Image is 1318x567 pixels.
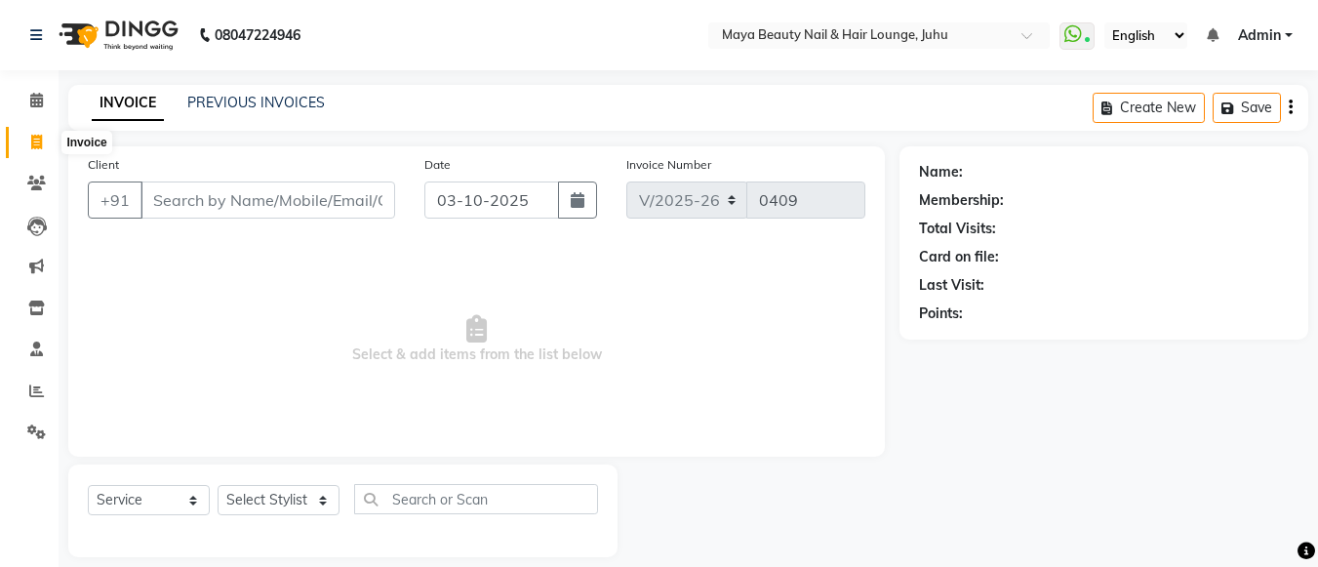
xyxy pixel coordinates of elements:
label: Invoice Number [626,156,711,174]
div: Last Visit: [919,275,984,296]
input: Search by Name/Mobile/Email/Code [140,182,395,219]
label: Client [88,156,119,174]
a: PREVIOUS INVOICES [187,94,325,111]
b: 08047224946 [215,8,300,62]
input: Search or Scan [354,484,598,514]
span: Select & add items from the list below [88,242,865,437]
div: Card on file: [919,247,999,267]
button: Save [1213,93,1281,123]
span: Admin [1238,25,1281,46]
div: Invoice [61,131,111,154]
button: +91 [88,182,142,219]
a: INVOICE [92,86,164,121]
div: Membership: [919,190,1004,211]
div: Total Visits: [919,219,996,239]
div: Points: [919,304,963,324]
div: Name: [919,162,963,182]
label: Date [424,156,451,174]
button: Create New [1093,93,1205,123]
img: logo [50,8,183,62]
